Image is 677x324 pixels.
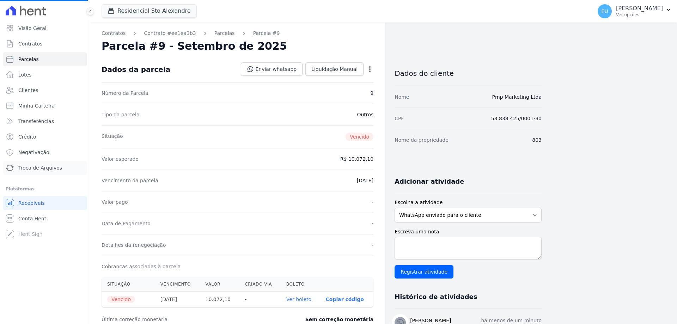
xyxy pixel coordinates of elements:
dd: 9 [370,90,373,97]
span: Troca de Arquivos [18,164,62,171]
dt: Número da Parcela [102,90,148,97]
p: Ver opções [616,12,663,18]
button: EU [PERSON_NAME] Ver opções [592,1,677,21]
span: Vencido [107,296,135,303]
a: Parcelas [3,52,87,66]
a: Enviar whatsapp [241,62,303,76]
dt: Nome [395,93,409,100]
span: Liquidação Manual [311,66,358,73]
span: Conta Hent [18,215,46,222]
dt: Vencimento da parcela [102,177,158,184]
a: Troca de Arquivos [3,161,87,175]
dd: Sem correção monetária [305,316,373,323]
h3: Adicionar atividade [395,177,464,186]
th: Vencimento [155,277,200,292]
th: Boleto [281,277,320,292]
h3: Dados do cliente [395,69,542,78]
dt: Nome da propriedade [395,136,449,143]
a: Lotes [3,68,87,82]
input: Registrar atividade [395,265,453,279]
nav: Breadcrumb [102,30,373,37]
th: 10.072,10 [200,292,239,307]
dt: Tipo da parcela [102,111,140,118]
dd: 803 [532,136,542,143]
a: Conta Hent [3,212,87,226]
a: Visão Geral [3,21,87,35]
span: Lotes [18,71,32,78]
span: Clientes [18,87,38,94]
h3: Histórico de atividades [395,293,477,301]
span: Contratos [18,40,42,47]
span: Parcelas [18,56,39,63]
h2: Parcela #9 - Setembro de 2025 [102,40,287,53]
dt: Valor esperado [102,155,139,163]
dd: - [372,198,373,206]
a: Clientes [3,83,87,97]
span: Vencido [346,133,373,141]
a: Contrato #ee1ea3b3 [144,30,196,37]
a: Transferências [3,114,87,128]
a: Contratos [102,30,126,37]
a: Negativação [3,145,87,159]
label: Escreva uma nota [395,228,542,236]
dt: Data de Pagamento [102,220,151,227]
p: [PERSON_NAME] [616,5,663,12]
span: EU [602,9,608,14]
th: - [239,292,281,307]
dd: [DATE] [357,177,373,184]
span: Negativação [18,149,49,156]
a: Parcelas [214,30,235,37]
a: Crédito [3,130,87,144]
button: Residencial Sto Alexandre [102,4,197,18]
span: Minha Carteira [18,102,55,109]
span: Transferências [18,118,54,125]
dd: - [372,220,373,227]
dt: Cobranças associadas à parcela [102,263,181,270]
a: Contratos [3,37,87,51]
a: Minha Carteira [3,99,87,113]
span: Visão Geral [18,25,47,32]
dd: R$ 10.072,10 [340,155,373,163]
span: Crédito [18,133,36,140]
th: [DATE] [155,292,200,307]
dd: Outros [357,111,373,118]
button: Copiar código [326,297,364,302]
a: Parcela #9 [253,30,280,37]
a: Pmp Marketing Ltda [492,94,542,100]
dt: Situação [102,133,123,141]
th: Situação [102,277,155,292]
div: Dados da parcela [102,65,170,74]
dd: - [372,242,373,249]
span: Recebíveis [18,200,45,207]
dt: Detalhes da renegociação [102,242,166,249]
dt: CPF [395,115,404,122]
th: Valor [200,277,239,292]
dd: 53.838.425/0001-30 [491,115,542,122]
dt: Última correção monetária [102,316,262,323]
a: Liquidação Manual [305,62,364,76]
th: Criado via [239,277,281,292]
div: Plataformas [6,185,84,193]
label: Escolha a atividade [395,199,542,206]
a: Ver boleto [286,297,311,302]
dt: Valor pago [102,198,128,206]
a: Recebíveis [3,196,87,210]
